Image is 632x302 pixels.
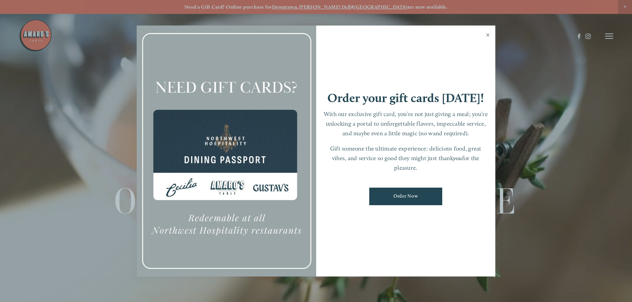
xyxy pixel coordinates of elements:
p: With our exclusive gift card, you’re not just giving a meal; you’re unlocking a portal to unforge... [323,109,489,138]
em: you [453,154,462,161]
a: Close [481,27,494,45]
p: Gift someone the ultimate experience: delicious food, great vibes, and service so good they might... [323,144,489,172]
a: Order Now [369,188,442,205]
h1: Order your gift cards [DATE]! [327,92,484,104]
